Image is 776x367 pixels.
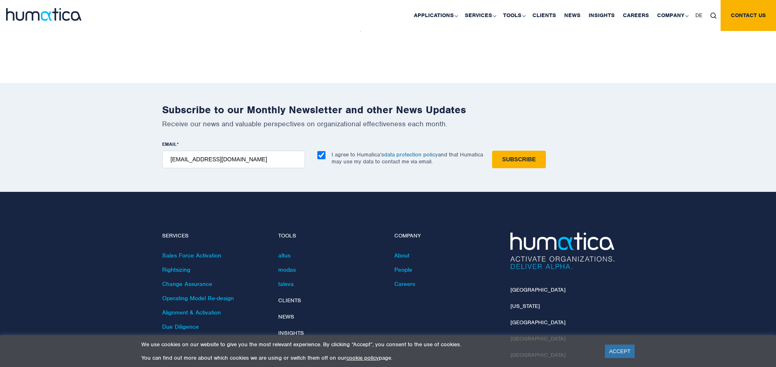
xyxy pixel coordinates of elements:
[141,354,595,361] p: You can find out more about which cookies we are using or switch them off on our page.
[162,119,614,128] p: Receive our news and valuable perspectives on organizational effectiveness each month.
[278,252,290,259] a: altus
[162,294,234,302] a: Operating Model Re-design
[162,266,190,273] a: Rightsizing
[695,12,702,19] span: DE
[278,280,294,288] a: taleva
[510,303,540,310] a: [US_STATE]
[394,233,498,240] h4: Company
[162,141,177,147] span: EMAIL
[510,319,565,326] a: [GEOGRAPHIC_DATA]
[278,233,382,240] h4: Tools
[162,323,199,330] a: Due Diligence
[278,330,304,336] a: Insights
[162,252,221,259] a: Sales Force Activation
[605,345,635,358] a: ACCEPT
[394,266,412,273] a: People
[278,297,301,304] a: Clients
[278,313,294,320] a: News
[332,151,483,165] p: I agree to Humatica’s and that Humatica may use my data to contact me via email.
[710,13,717,19] img: search_icon
[278,266,296,273] a: modas
[492,151,546,168] input: Subscribe
[510,233,614,269] img: Humatica
[346,354,379,361] a: cookie policy
[6,8,81,21] img: logo
[141,341,595,348] p: We use cookies on our website to give you the most relevant experience. By clicking “Accept”, you...
[384,151,438,158] a: data protection policy
[394,252,409,259] a: About
[162,151,305,168] input: name@company.com
[162,103,614,116] h2: Subscribe to our Monthly Newsletter and other News Updates
[510,286,565,293] a: [GEOGRAPHIC_DATA]
[394,280,415,288] a: Careers
[317,151,325,159] input: I agree to Humatica’sdata protection policyand that Humatica may use my data to contact me via em...
[162,280,212,288] a: Change Assurance
[162,233,266,240] h4: Services
[162,309,221,316] a: Alignment & Activation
